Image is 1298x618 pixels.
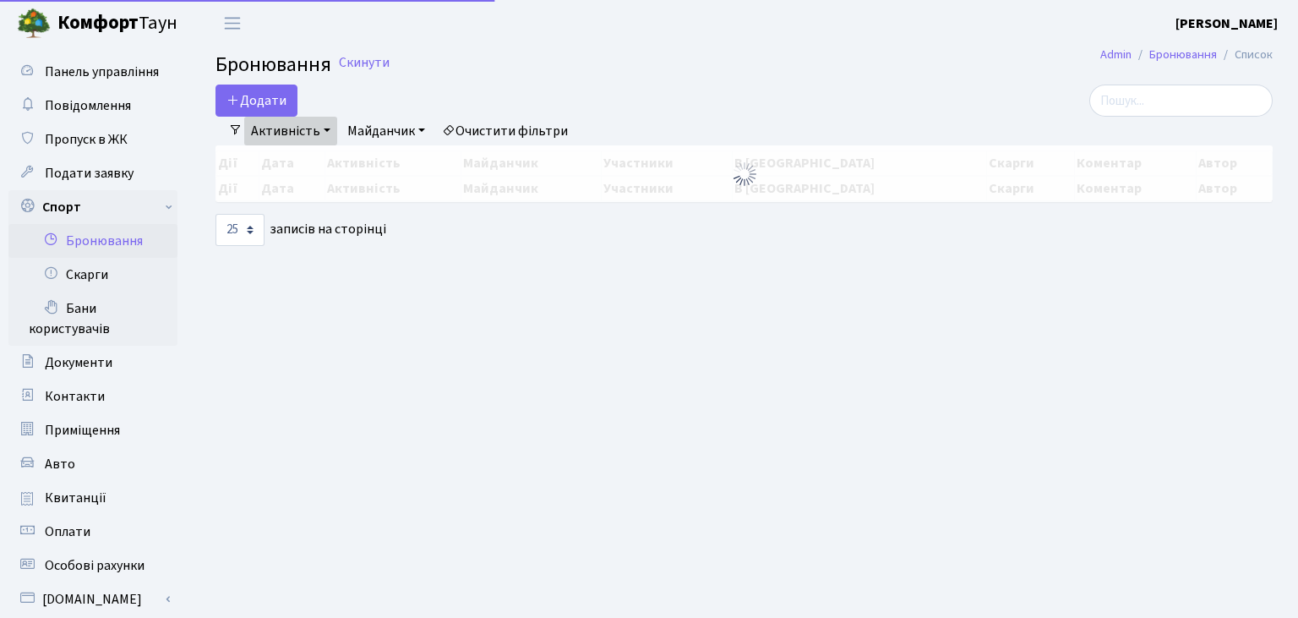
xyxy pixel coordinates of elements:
[45,96,131,115] span: Повідомлення
[45,387,105,406] span: Контакти
[244,117,337,145] a: Активність
[1149,46,1217,63] a: Бронювання
[17,7,51,41] img: logo.png
[339,55,390,71] a: Скинути
[45,421,120,440] span: Приміщення
[731,161,758,188] img: Обробка...
[45,353,112,372] span: Документи
[1100,46,1132,63] a: Admin
[8,515,177,549] a: Оплати
[1075,37,1298,73] nav: breadcrumb
[57,9,139,36] b: Комфорт
[211,9,254,37] button: Переключити навігацію
[8,582,177,616] a: [DOMAIN_NAME]
[1217,46,1273,64] li: Список
[215,214,265,246] select: записів на сторінці
[45,455,75,473] span: Авто
[8,224,177,258] a: Бронювання
[8,346,177,380] a: Документи
[1175,14,1278,34] a: [PERSON_NAME]
[45,130,128,149] span: Пропуск в ЖК
[8,413,177,447] a: Приміщення
[45,522,90,541] span: Оплати
[8,292,177,346] a: Бани користувачів
[1175,14,1278,33] b: [PERSON_NAME]
[45,164,134,183] span: Подати заявку
[45,63,159,81] span: Панель управління
[8,549,177,582] a: Особові рахунки
[8,190,177,224] a: Спорт
[8,89,177,123] a: Повідомлення
[8,447,177,481] a: Авто
[1089,85,1273,117] input: Пошук...
[8,156,177,190] a: Подати заявку
[8,258,177,292] a: Скарги
[215,85,297,117] button: Додати
[341,117,432,145] a: Майданчик
[8,481,177,515] a: Квитанції
[45,489,106,507] span: Квитанції
[57,9,177,38] span: Таун
[8,123,177,156] a: Пропуск в ЖК
[45,556,145,575] span: Особові рахунки
[215,214,386,246] label: записів на сторінці
[8,55,177,89] a: Панель управління
[215,50,331,79] span: Бронювання
[435,117,575,145] a: Очистити фільтри
[8,380,177,413] a: Контакти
